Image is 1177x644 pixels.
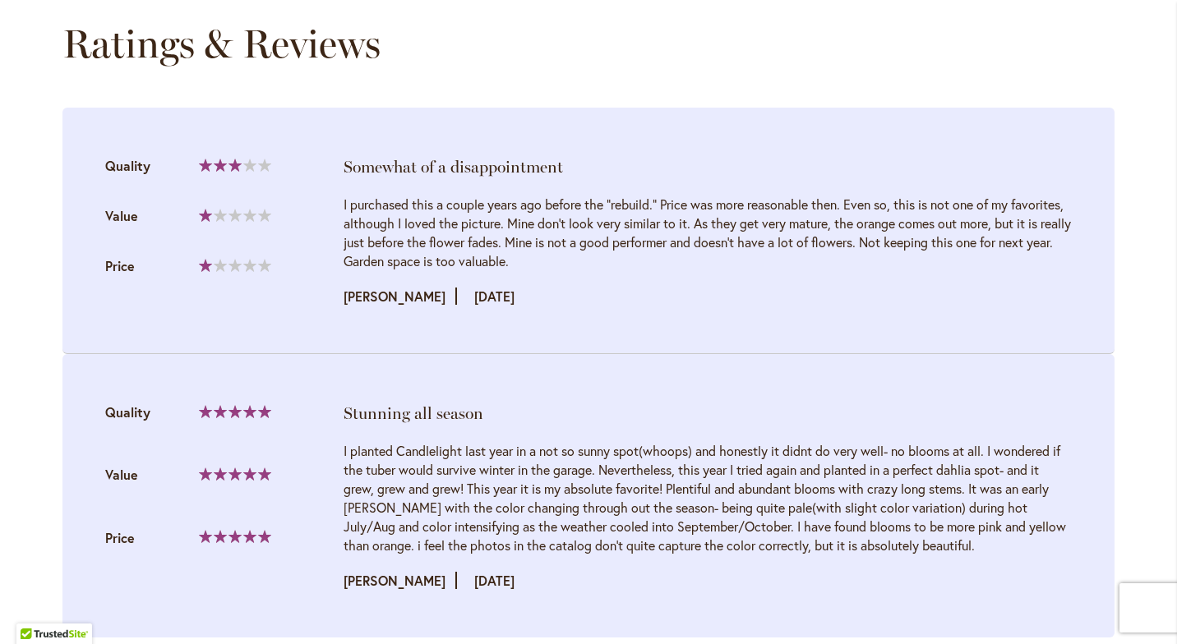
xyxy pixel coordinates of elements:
div: Somewhat of a disappointment [344,155,1072,178]
span: Quality [105,157,150,174]
div: 100% [199,530,271,543]
time: [DATE] [474,287,515,305]
span: Value [105,207,138,224]
strong: Ratings & Reviews [62,20,381,67]
span: Value [105,466,138,483]
time: [DATE] [474,572,515,589]
iframe: Launch Accessibility Center [12,586,58,632]
div: 20% [199,209,271,222]
span: Price [105,529,135,546]
div: 60% [199,159,271,172]
strong: [PERSON_NAME] [344,287,457,305]
div: Stunning all season [344,402,1072,425]
strong: [PERSON_NAME] [344,572,457,589]
div: 100% [199,467,271,481]
div: I planted Candlelight last year in a not so sunny spot(whoops) and honestly it didnt do very well... [344,441,1072,554]
div: I purchased this a couple years ago before the "rebuild." Price was more reasonable then. Even so... [344,195,1072,270]
div: 20% [199,259,271,272]
span: Price [105,257,135,274]
span: Quality [105,403,150,421]
div: 100% [199,405,271,418]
